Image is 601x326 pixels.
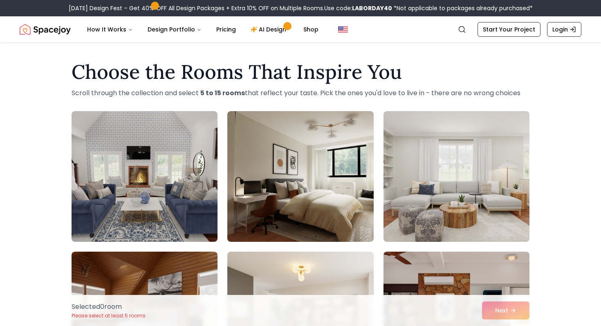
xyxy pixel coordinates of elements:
img: Room room-2 [227,111,373,242]
a: Login [547,22,581,37]
b: LABORDAY40 [352,4,392,12]
img: United States [338,25,348,34]
nav: Main [81,21,325,38]
a: Spacejoy [20,21,71,38]
p: Scroll through the collection and select that reflect your taste. Pick the ones you'd love to liv... [72,88,529,98]
div: [DATE] Design Fest – Get 40% OFF All Design Packages + Extra 10% OFF on Multiple Rooms. [69,4,533,12]
a: Shop [297,21,325,38]
p: Selected 0 room [72,302,146,312]
nav: Global [20,16,581,42]
img: Room room-3 [383,111,529,242]
strong: 5 to 15 rooms [200,88,245,98]
span: Use code: [324,4,392,12]
a: Start Your Project [478,22,540,37]
img: Room room-1 [72,111,218,242]
p: Please select at least 5 rooms [72,313,146,319]
span: *Not applicable to packages already purchased* [392,4,533,12]
a: Pricing [210,21,242,38]
a: AI Design [244,21,295,38]
button: Design Portfolio [141,21,208,38]
img: Spacejoy Logo [20,21,71,38]
h1: Choose the Rooms That Inspire You [72,62,529,82]
button: How It Works [81,21,139,38]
